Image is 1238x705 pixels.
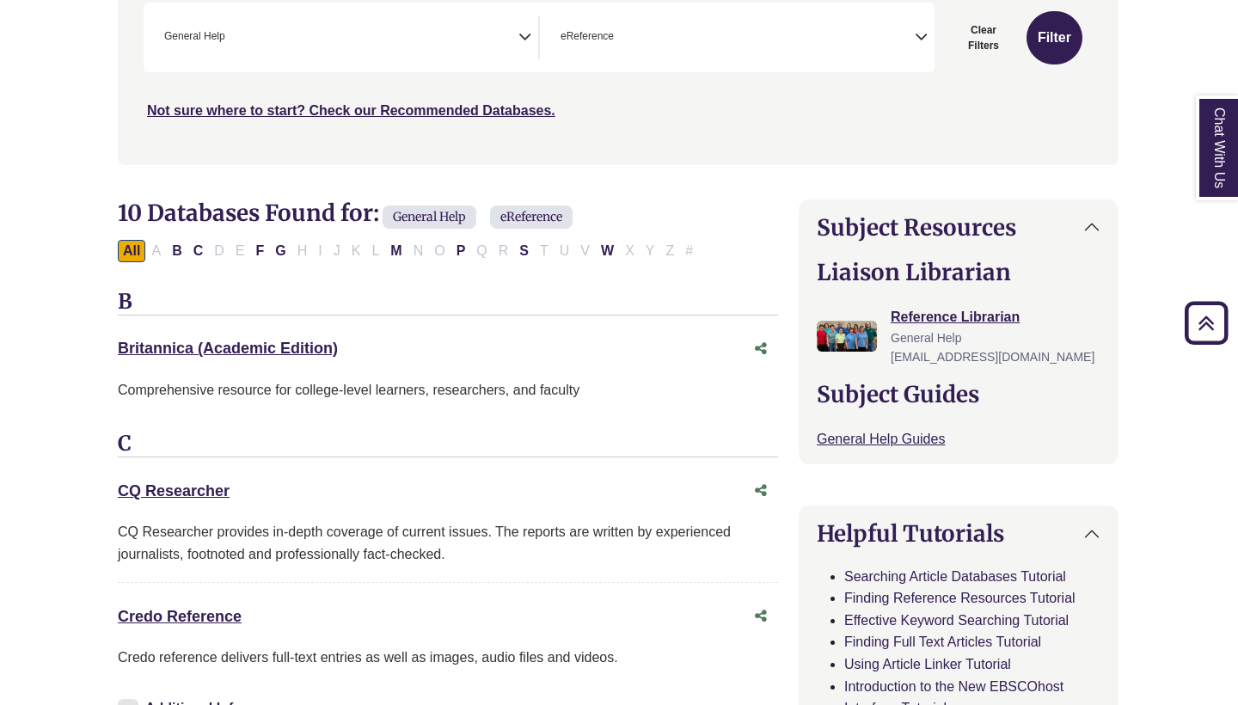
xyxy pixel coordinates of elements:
div: Alpha-list to filter by first letter of database name [118,242,700,257]
h2: Subject Guides [817,381,1100,408]
a: Not sure where to start? Check our Recommended Databases. [147,103,555,118]
a: Using Article Linker Tutorial [844,657,1011,671]
button: Filter Results B [167,240,187,262]
textarea: Search [617,32,625,46]
button: Filter Results F [250,240,269,262]
a: Effective Keyword Searching Tutorial [844,613,1069,628]
span: General Help [891,331,962,345]
li: eReference [554,28,614,45]
textarea: Search [229,32,236,46]
span: 10 Databases Found for: [118,199,379,227]
a: CQ Researcher [118,482,230,500]
a: Searching Article Databases Tutorial [844,569,1066,584]
button: Helpful Tutorials [800,506,1118,561]
button: Clear Filters [945,11,1022,64]
button: Share this database [744,333,778,365]
a: General Help Guides [817,432,945,446]
button: Filter Results G [270,240,291,262]
button: Share this database [744,600,778,633]
button: Filter Results C [188,240,209,262]
p: Comprehensive resource for college-level learners, researchers, and faculty [118,379,778,402]
p: Credo reference delivers full-text entries as well as images, audio files and videos. [118,647,778,669]
a: Credo Reference [118,608,242,625]
button: Submit for Search Results [1027,11,1082,64]
li: General Help [157,28,225,45]
button: Subject Resources [800,200,1118,254]
button: All [118,240,145,262]
h3: B [118,290,778,316]
div: CQ Researcher provides in-depth coverage of current issues. The reports are written by experience... [118,521,778,565]
a: Reference Librarian [891,310,1020,324]
button: Filter Results P [451,240,471,262]
span: General Help [164,28,225,45]
a: Finding Full Text Articles Tutorial [844,634,1041,649]
button: Filter Results S [514,240,534,262]
button: Share this database [744,475,778,507]
a: Finding Reference Resources Tutorial [844,591,1076,605]
span: eReference [490,205,573,229]
h3: C [118,432,778,457]
h2: Liaison Librarian [817,259,1100,285]
a: Back to Top [1179,311,1234,334]
a: Britannica (Academic Edition) [118,340,338,357]
button: Filter Results W [596,240,619,262]
span: eReference [561,28,614,45]
img: Reference Librarian [817,321,877,352]
span: General Help [383,205,476,229]
button: Filter Results M [385,240,407,262]
span: [EMAIL_ADDRESS][DOMAIN_NAME] [891,350,1094,364]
